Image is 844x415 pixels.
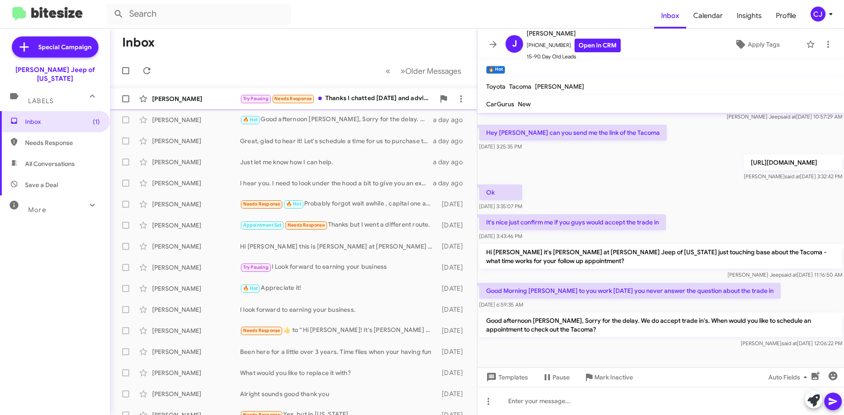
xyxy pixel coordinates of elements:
[243,222,282,228] span: Appointment Set
[12,36,98,58] a: Special Campaign
[38,43,91,51] span: Special Campaign
[527,52,621,61] span: 15-90 Day Old Leads
[477,369,535,385] button: Templates
[437,284,470,293] div: [DATE]
[243,264,269,270] span: Try Pausing
[437,221,470,230] div: [DATE]
[479,313,842,337] p: Good afternoon [PERSON_NAME], Sorry for the delay. We do accept trade in's. When would you like t...
[744,155,842,170] p: [URL][DOMAIN_NAME]
[512,37,517,51] span: J
[527,39,621,52] span: [PHONE_NUMBER]
[240,390,437,398] div: Alright sounds good thank you
[535,83,584,90] span: [PERSON_NAME]
[479,203,522,209] span: [DATE] 3:35:07 PM
[106,4,291,25] input: Search
[781,113,796,120] span: said at
[152,200,240,209] div: [PERSON_NAME]
[152,179,240,188] div: [PERSON_NAME]
[479,283,781,299] p: Good Morning [PERSON_NAME] to you work [DATE] you never answer the question about the trade in
[479,233,522,239] span: [DATE] 3:43:46 PM
[152,263,240,272] div: [PERSON_NAME]
[240,137,433,145] div: Great, glad to hear it! Let's schedule a time for us to purchase the vehicle. [DATE], can you com...
[437,242,470,251] div: [DATE]
[240,283,437,293] div: Appreciate it!
[400,65,405,76] span: »
[518,100,531,108] span: New
[287,222,325,228] span: Needs Response
[25,159,75,168] span: All Conversations
[152,137,240,145] div: [PERSON_NAME]
[152,94,240,103] div: [PERSON_NAME]
[479,125,667,141] p: Hey [PERSON_NAME] can you send me the link of the Tacoma
[527,28,621,39] span: [PERSON_NAME]
[761,369,818,385] button: Auto Fields
[785,173,800,180] span: said at
[803,7,834,22] button: CJ
[93,117,100,126] span: (1)
[486,100,514,108] span: CarGurus
[744,173,842,180] span: [PERSON_NAME] [DATE] 3:32:42 PM
[553,369,570,385] span: Pause
[535,369,577,385] button: Pause
[240,347,437,356] div: Been here for a little over 3 years. Time flies when your having fun
[386,65,390,76] span: «
[152,115,240,124] div: [PERSON_NAME]
[240,262,437,272] div: I Look forward to earning your business
[594,369,633,385] span: Mark Inactive
[433,179,470,188] div: a day ago
[433,115,470,124] div: a day ago
[240,179,433,188] div: I hear you. I need to look under the hood a bit to give you an exact number. It's absolutely wort...
[240,115,433,125] div: Good afternoon [PERSON_NAME], Sorry for the delay. We do accept trade in's. When would you like t...
[479,143,522,150] span: [DATE] 3:25:35 PM
[243,328,280,333] span: Needs Response
[28,206,46,214] span: More
[768,369,811,385] span: Auto Fields
[152,242,240,251] div: [PERSON_NAME]
[437,347,470,356] div: [DATE]
[243,96,269,101] span: Try Pausing
[769,3,803,29] a: Profile
[152,368,240,377] div: [PERSON_NAME]
[782,340,797,346] span: said at
[479,301,523,308] span: [DATE] 6:59:35 AM
[654,3,686,29] a: Inbox
[686,3,730,29] a: Calendar
[728,271,842,278] span: [PERSON_NAME] Jeep [DATE] 11:16:50 AM
[395,62,466,80] button: Next
[479,244,842,269] p: Hi [PERSON_NAME] it's [PERSON_NAME] at [PERSON_NAME] Jeep of [US_STATE] just touching base about ...
[730,3,769,29] a: Insights
[437,263,470,272] div: [DATE]
[25,180,58,189] span: Save a Deal
[152,326,240,335] div: [PERSON_NAME]
[286,201,301,207] span: 🔥 Hot
[484,369,528,385] span: Templates
[240,199,437,209] div: Probably forgot wait awhile , capital one auto financing fell through
[152,221,240,230] div: [PERSON_NAME]
[405,66,461,76] span: Older Messages
[380,62,396,80] button: Previous
[25,117,100,126] span: Inbox
[479,214,666,230] p: It's nice just confirm me if you guys would accept the trade in
[437,390,470,398] div: [DATE]
[433,158,470,166] div: a day ago
[575,39,621,52] a: Open in CRM
[25,138,100,147] span: Needs Response
[712,36,802,52] button: Apply Tags
[437,200,470,209] div: [DATE]
[741,340,842,346] span: [PERSON_NAME] [DATE] 12:06:22 PM
[122,36,155,50] h1: Inbox
[240,305,437,314] div: I look forward to earning your business.
[577,369,640,385] button: Mark Inactive
[240,158,433,166] div: Just let me know how I can help.
[152,158,240,166] div: [PERSON_NAME]
[433,137,470,145] div: a day ago
[811,7,826,22] div: CJ
[240,242,437,251] div: Hi [PERSON_NAME] this is [PERSON_NAME] at [PERSON_NAME] Jeep of [US_STATE]. Just wanted to follow...
[240,368,437,377] div: What would you like to replace it with?
[437,305,470,314] div: [DATE]
[152,284,240,293] div: [PERSON_NAME]
[152,347,240,356] div: [PERSON_NAME]
[243,117,258,123] span: 🔥 Hot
